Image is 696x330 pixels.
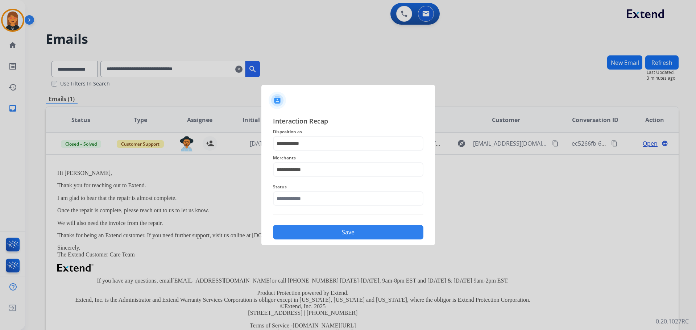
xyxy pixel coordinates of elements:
span: Disposition as [273,128,423,136]
p: 0.20.1027RC [656,317,689,326]
button: Save [273,225,423,239]
span: Interaction Recap [273,116,423,128]
img: contactIcon [269,92,286,109]
span: Status [273,183,423,191]
span: Merchants [273,154,423,162]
